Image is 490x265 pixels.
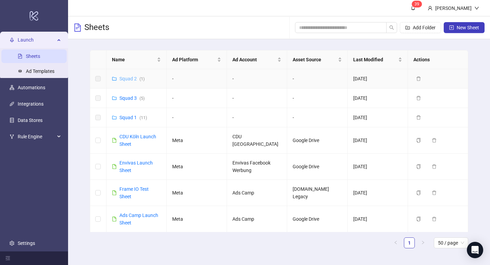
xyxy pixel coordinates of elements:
span: left [394,240,398,245]
td: - [287,69,347,89]
span: delete [432,217,437,221]
th: Actions [408,50,468,69]
td: Meta [167,154,227,180]
span: ( 11 ) [140,115,147,120]
button: Add Folder [400,22,441,33]
span: file [112,138,117,143]
a: Squad 1(11) [119,115,147,120]
span: delete [416,115,421,120]
span: Ad Platform [172,56,216,63]
a: Automations [18,85,45,90]
span: fork [10,134,14,139]
div: Open Intercom Messenger [467,242,483,258]
td: [DATE] [348,89,408,108]
button: New Sheet [444,22,485,33]
td: CDU [GEOGRAPHIC_DATA] [227,127,287,154]
span: copy [416,217,421,221]
span: file-text [73,24,82,32]
td: [DATE] [348,180,408,206]
span: Launch [18,33,55,47]
td: - [227,108,287,127]
td: Envivas Facebook Werbung [227,154,287,180]
a: Frame IO Test Sheet [119,186,149,199]
a: Integrations [18,101,44,107]
span: ( 1 ) [140,77,145,81]
span: Asset Source [293,56,336,63]
span: copy [416,164,421,169]
td: - [167,69,227,89]
span: Rule Engine [18,130,55,143]
span: folder [112,96,117,100]
td: [DATE] [348,206,408,232]
span: folder-add [405,25,410,30]
td: [DATE] [348,127,408,154]
td: - [227,69,287,89]
span: file [112,217,117,221]
span: folder [112,76,117,81]
td: [DATE] [348,108,408,127]
a: 1 [404,238,414,248]
span: 3 [414,2,417,6]
li: Next Page [418,237,428,248]
span: delete [432,164,437,169]
span: user [428,6,432,11]
sup: 39 [412,1,422,7]
span: copy [416,138,421,143]
th: Last Modified [348,50,408,69]
a: Data Stores [18,118,43,123]
button: left [390,237,401,248]
td: [DATE] [348,69,408,89]
span: ( 5 ) [140,96,145,101]
td: Ads Camp [227,180,287,206]
td: [DATE] [348,154,408,180]
td: Meta [167,127,227,154]
a: Sheets [26,53,40,59]
th: Ad Platform [167,50,227,69]
td: Google Drive [287,127,347,154]
h3: Sheets [84,22,109,33]
a: Settings [18,240,35,246]
span: Last Modified [353,56,397,63]
td: - [227,89,287,108]
div: Page Size [434,237,468,248]
span: copy [416,190,421,195]
li: 1 [404,237,415,248]
td: Google Drive [287,154,347,180]
span: folder [112,115,117,120]
span: 9 [417,2,419,6]
th: Name [107,50,167,69]
span: plus-square [449,25,454,30]
span: delete [432,138,437,143]
td: - [287,89,347,108]
td: - [287,108,347,127]
div: [PERSON_NAME] [432,4,474,12]
th: Asset Source [287,50,347,69]
button: right [418,237,428,248]
span: Add Folder [413,25,436,30]
span: New Sheet [457,25,479,30]
a: CDU Köln Launch Sheet [119,134,156,147]
span: right [421,240,425,245]
span: down [474,6,479,11]
td: Meta [167,206,227,232]
span: menu-fold [5,256,10,261]
a: Envivas Launch Sheet [119,160,153,173]
th: Ad Account [227,50,287,69]
span: delete [432,190,437,195]
span: rocket [10,37,14,42]
span: file [112,164,117,169]
span: file [112,190,117,195]
span: delete [416,76,421,81]
td: - [167,89,227,108]
a: Squad 2(1) [119,76,145,81]
span: 50 / page [438,238,464,248]
span: Name [112,56,156,63]
span: delete [416,96,421,100]
a: Ads Camp Launch Sheet [119,213,158,225]
td: Google Drive [287,206,347,232]
td: Ads Camp [227,206,287,232]
a: Ad Templates [26,68,54,74]
span: bell [411,5,415,10]
span: search [389,25,394,30]
span: Ad Account [232,56,276,63]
